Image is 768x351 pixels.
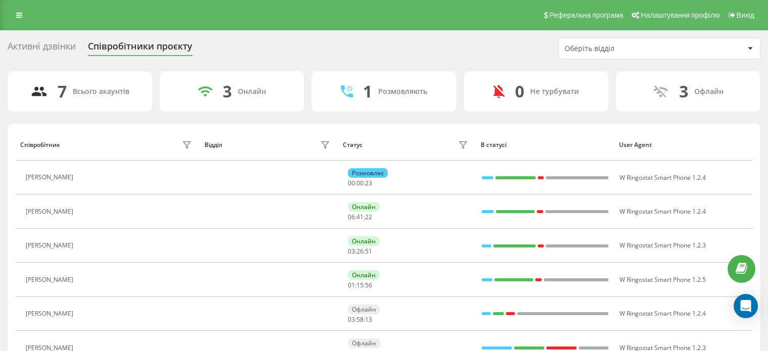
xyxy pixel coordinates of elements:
[356,247,364,256] span: 26
[356,281,364,289] span: 15
[620,173,706,182] span: W Ringostat Smart Phone 1.2.4
[619,141,748,148] div: User Agent
[348,305,380,314] div: Офлайн
[348,180,372,187] div: : :
[565,44,685,53] div: Оберіть відділ
[530,87,579,96] div: Не турбувати
[348,281,355,289] span: 01
[356,213,364,221] span: 41
[365,247,372,256] span: 51
[365,315,372,324] span: 13
[348,248,372,255] div: : :
[348,247,355,256] span: 03
[365,213,372,221] span: 22
[378,87,427,96] div: Розмовляють
[734,294,758,318] div: Open Intercom Messenger
[481,141,609,148] div: В статусі
[88,41,192,57] div: Співробітники проєкту
[26,208,76,215] div: [PERSON_NAME]
[348,202,380,212] div: Онлайн
[73,87,129,96] div: Всього акаунтів
[348,270,380,280] div: Онлайн
[356,315,364,324] span: 58
[20,141,60,148] div: Співробітник
[26,276,76,283] div: [PERSON_NAME]
[348,316,372,323] div: : :
[348,214,372,221] div: : :
[365,281,372,289] span: 56
[620,309,706,318] span: W Ringostat Smart Phone 1.2.4
[8,41,76,57] div: Активні дзвінки
[223,82,232,101] div: 3
[365,179,372,187] span: 23
[204,141,222,148] div: Відділ
[348,315,355,324] span: 03
[641,11,720,19] span: Налаштування профілю
[348,282,372,289] div: : :
[343,141,363,148] div: Статус
[620,275,706,284] span: W Ringostat Smart Phone 1.2.5
[26,174,76,181] div: [PERSON_NAME]
[26,310,76,317] div: [PERSON_NAME]
[348,338,380,348] div: Офлайн
[549,11,624,19] span: Реферальна програма
[363,82,372,101] div: 1
[620,241,706,249] span: W Ringostat Smart Phone 1.2.3
[58,82,67,101] div: 7
[737,11,754,19] span: Вихід
[348,213,355,221] span: 06
[348,168,388,178] div: Розмовляє
[348,236,380,246] div: Онлайн
[26,242,76,249] div: [PERSON_NAME]
[620,207,706,216] span: W Ringostat Smart Phone 1.2.4
[694,87,724,96] div: Офлайн
[679,82,688,101] div: 3
[348,179,355,187] span: 00
[515,82,524,101] div: 0
[356,179,364,187] span: 00
[238,87,266,96] div: Онлайн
